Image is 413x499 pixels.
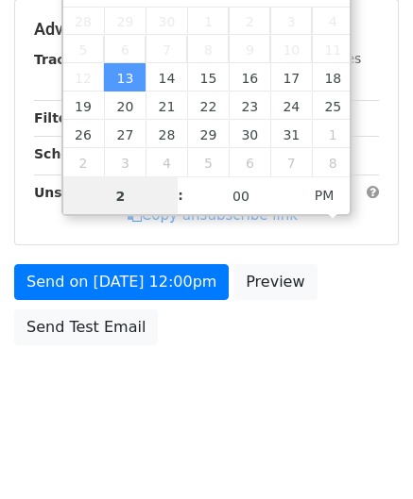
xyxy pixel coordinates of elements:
span: November 6, 2025 [229,148,270,176]
span: October 31, 2025 [270,120,312,148]
span: October 16, 2025 [229,63,270,91]
span: October 26, 2025 [63,120,105,148]
span: October 8, 2025 [187,35,229,63]
span: October 13, 2025 [104,63,146,91]
span: November 5, 2025 [187,148,229,176]
a: Copy unsubscribe link [128,207,298,224]
strong: Unsubscribe [34,185,127,200]
span: October 23, 2025 [229,91,270,120]
span: September 30, 2025 [146,7,187,35]
a: Send Test Email [14,309,158,345]
strong: Tracking [34,52,97,67]
span: October 11, 2025 [312,35,353,63]
span: October 9, 2025 [229,35,270,63]
h5: Advanced [34,19,379,40]
span: November 2, 2025 [63,148,105,176]
a: Send on [DATE] 12:00pm [14,264,229,300]
span: November 8, 2025 [312,148,353,176]
span: October 29, 2025 [187,120,229,148]
span: October 20, 2025 [104,91,146,120]
span: September 29, 2025 [104,7,146,35]
span: November 7, 2025 [270,148,312,176]
span: October 5, 2025 [63,35,105,63]
span: October 1, 2025 [187,7,229,35]
span: October 25, 2025 [312,91,353,120]
span: October 3, 2025 [270,7,312,35]
span: October 18, 2025 [312,63,353,91]
span: October 2, 2025 [229,7,270,35]
span: October 21, 2025 [146,91,187,120]
input: Hour [63,177,179,215]
span: October 6, 2025 [104,35,146,63]
span: October 19, 2025 [63,91,105,120]
span: October 22, 2025 [187,91,229,120]
span: November 4, 2025 [146,148,187,176]
strong: Filters [34,110,82,125]
span: : [178,176,183,214]
span: November 3, 2025 [104,148,146,176]
span: October 17, 2025 [270,63,312,91]
span: October 24, 2025 [270,91,312,120]
span: October 7, 2025 [146,35,187,63]
input: Minute [183,177,299,215]
strong: Schedule [34,146,102,161]
span: October 14, 2025 [146,63,187,91]
span: October 4, 2025 [312,7,353,35]
span: October 30, 2025 [229,120,270,148]
span: September 28, 2025 [63,7,105,35]
span: October 27, 2025 [104,120,146,148]
span: October 12, 2025 [63,63,105,91]
span: October 15, 2025 [187,63,229,91]
span: October 28, 2025 [146,120,187,148]
span: Click to toggle [299,176,351,214]
span: November 1, 2025 [312,120,353,148]
span: October 10, 2025 [270,35,312,63]
a: Preview [233,264,317,300]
